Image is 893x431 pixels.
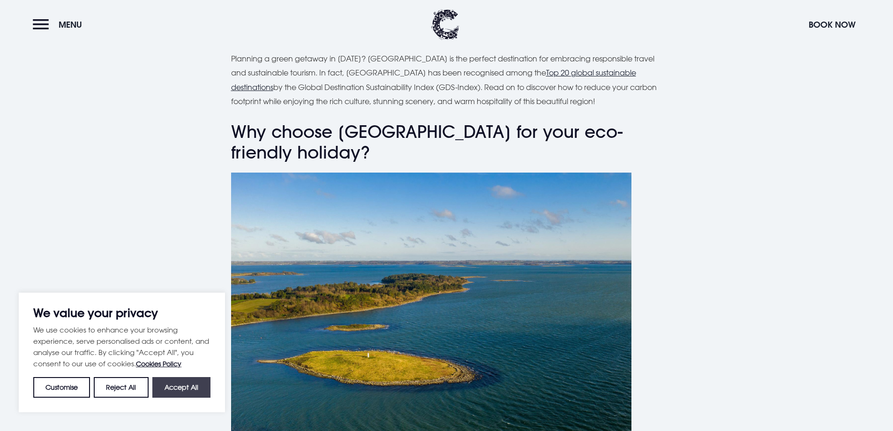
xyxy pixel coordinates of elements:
[136,360,181,368] a: Cookies Policy
[231,52,662,109] p: Planning a green getaway in [DATE]? [GEOGRAPHIC_DATA] is the perfect destination for embracing re...
[231,68,636,91] a: Top 20 global sustainable destinations
[231,122,662,162] h3: Why choose [GEOGRAPHIC_DATA] for your eco-friendly holiday?
[19,293,225,412] div: We value your privacy
[94,377,148,398] button: Reject All
[33,307,210,318] p: We value your privacy
[431,9,459,40] img: Clandeboye Lodge
[33,377,90,398] button: Customise
[59,19,82,30] span: Menu
[33,15,87,35] button: Menu
[33,324,210,370] p: We use cookies to enhance your browsing experience, serve personalised ads or content, and analys...
[152,377,210,398] button: Accept All
[804,15,860,35] button: Book Now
